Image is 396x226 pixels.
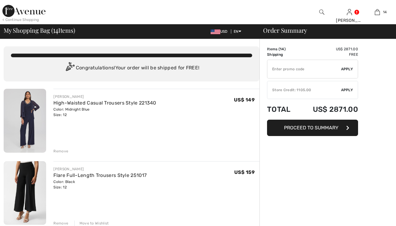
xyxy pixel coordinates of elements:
img: My Bag [375,8,380,16]
div: Remove [53,148,68,154]
img: search the website [319,8,324,16]
div: Remove [53,221,68,226]
td: Free [298,52,358,57]
div: Congratulations! Your order will be shipped for FREE! [11,62,252,74]
a: Flare Full-Length Trousers Style 251017 [53,172,147,178]
span: 14 [383,9,387,15]
img: US Dollar [211,29,220,34]
img: Congratulation2.svg [64,62,76,74]
td: Items ( ) [267,46,298,52]
span: Apply [341,66,353,72]
span: My Shopping Bag ( Items) [4,27,75,33]
div: Color: Black Size: 12 [53,179,147,190]
img: Flare Full-Length Trousers Style 251017 [4,161,46,225]
div: Move to Wishlist [74,221,109,226]
button: Proceed to Summary [267,120,358,136]
td: Total [267,99,298,120]
input: Promo code [267,60,341,78]
a: Sign In [347,9,352,15]
span: 14 [280,47,284,51]
div: < Continue Shopping [2,17,39,22]
td: US$ 2871.00 [298,99,358,120]
span: US$ 159 [234,169,255,175]
div: [PERSON_NAME] [336,17,363,24]
span: US$ 149 [234,97,255,103]
div: Store Credit: 1105.00 [267,87,341,93]
span: EN [234,29,241,34]
img: High-Waisted Casual Trousers Style 221340 [4,89,46,153]
td: Shipping [267,52,298,57]
div: [PERSON_NAME] [53,94,156,99]
img: My Info [347,8,352,16]
span: Proceed to Summary [284,125,338,131]
span: Apply [341,87,353,93]
a: 14 [364,8,391,16]
a: High-Waisted Casual Trousers Style 221340 [53,100,156,106]
div: Color: Midnight Blue Size: 12 [53,107,156,118]
span: USD [211,29,230,34]
img: 1ère Avenue [2,5,46,17]
td: US$ 2871.00 [298,46,358,52]
div: [PERSON_NAME] [53,166,147,172]
div: Order Summary [256,27,392,33]
span: 14 [53,26,58,34]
